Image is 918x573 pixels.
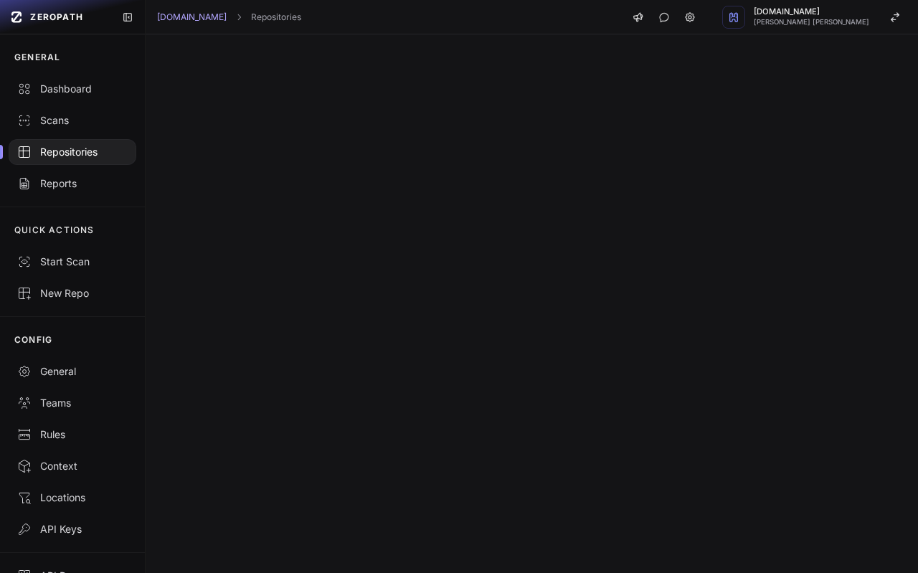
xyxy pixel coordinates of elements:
p: QUICK ACTIONS [14,224,95,236]
span: [DOMAIN_NAME] [754,8,869,16]
div: Rules [17,427,128,442]
a: [DOMAIN_NAME] [157,11,227,23]
div: Scans [17,113,128,128]
a: ZEROPATH [6,6,110,29]
div: Context [17,459,128,473]
div: Locations [17,491,128,505]
div: Start Scan [17,255,128,269]
nav: breadcrumb [157,11,301,23]
div: Reports [17,176,128,191]
div: Teams [17,396,128,410]
div: Repositories [17,145,128,159]
div: New Repo [17,286,128,300]
div: API Keys [17,522,128,536]
div: Dashboard [17,82,128,96]
a: Repositories [251,11,301,23]
span: ZEROPATH [30,11,83,23]
p: CONFIG [14,334,52,346]
p: GENERAL [14,52,60,63]
span: [PERSON_NAME] [PERSON_NAME] [754,19,869,26]
svg: chevron right, [234,12,244,22]
div: General [17,364,128,379]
